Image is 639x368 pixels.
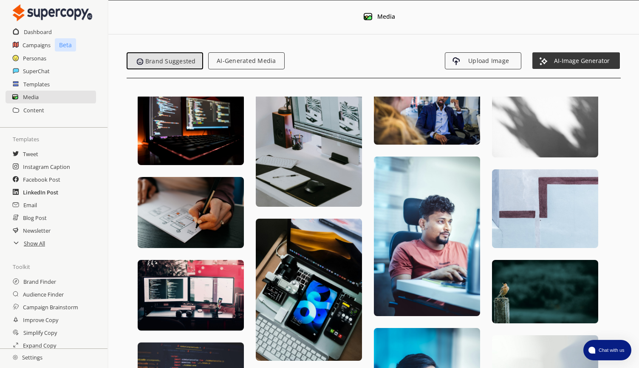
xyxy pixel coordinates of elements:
[374,74,480,145] img: Unsplash Image 35
[23,211,47,224] a: Blog Post
[492,260,598,323] img: Unsplash Image 49
[364,12,372,21] img: Media Icon
[595,347,626,354] span: Chat with us
[452,57,461,66] img: Upload Icon
[23,314,58,326] a: Improve Copy
[23,65,50,77] a: SuperChat
[23,91,39,103] a: Media
[127,52,203,69] button: Emoji IconBrand Suggested
[532,51,621,70] button: Weather Stars IconAI-Image Generator
[548,57,616,64] span: AI-Image Generator
[539,57,548,66] img: Weather Stars Icon
[377,13,395,20] div: Media
[374,157,480,316] img: Unsplash Image 36
[256,219,362,360] img: Unsplash Image 24
[256,74,362,207] img: Unsplash Image 23
[23,224,51,237] a: Newsletter
[23,52,46,65] a: Personas
[23,301,78,314] a: Campaign Brainstorm
[23,104,44,117] a: Content
[13,4,92,21] img: Close
[23,39,51,51] a: Campaigns
[213,57,280,64] span: AI-Generated Media
[445,52,521,69] button: Upload IconUpload Image
[23,148,38,160] a: Tweet
[583,340,631,360] button: atlas-launcher
[138,177,244,248] img: Unsplash Image 11
[23,275,56,288] a: Brand Finder
[138,260,244,331] img: Unsplash Image 12
[24,237,45,250] a: Show All
[24,26,52,38] a: Dashboard
[23,326,57,339] a: Simplify Copy
[23,78,50,91] a: Templates
[492,169,598,248] img: Unsplash Image 48
[23,339,56,352] a: Expand Copy
[23,199,37,211] a: Email
[461,57,517,64] span: Upload Image
[23,288,64,301] a: Audience Finder
[55,38,76,51] p: Beta
[138,94,244,165] img: Unsplash Image 10
[23,186,58,199] a: LinkedIn Post
[23,173,60,186] a: Facebook Post
[23,160,70,173] a: Instagram Caption
[143,58,198,65] span: Brand Suggested
[137,57,143,66] img: Emoji Icon
[13,355,18,360] img: Close
[208,52,285,69] button: AI-Generated Media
